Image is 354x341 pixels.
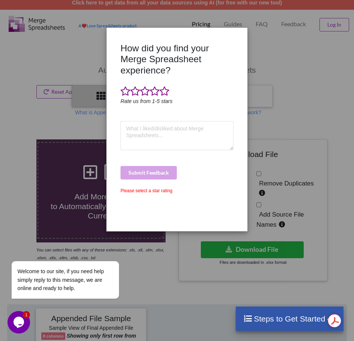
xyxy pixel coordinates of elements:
i: Rate us from 1-5 stars [121,98,173,104]
h4: Steps to Get Started [243,314,336,323]
div: Please select a star rating [121,187,233,194]
iframe: chat widget [8,193,143,307]
h3: How did you find your Merge Spreadsheet experience? [121,43,233,76]
iframe: chat widget [8,311,32,334]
